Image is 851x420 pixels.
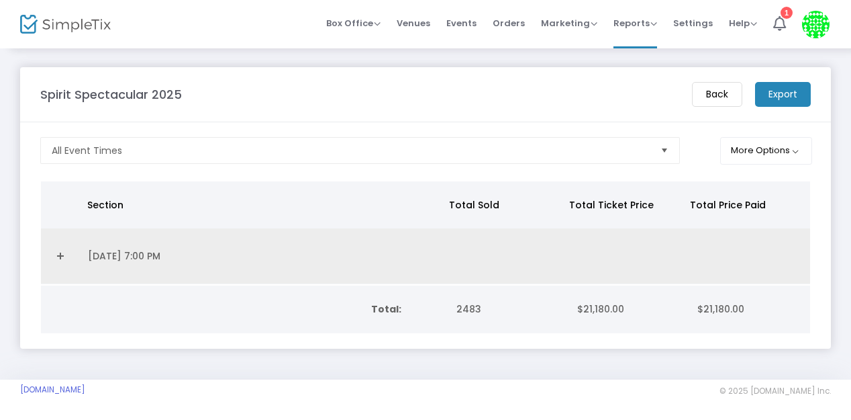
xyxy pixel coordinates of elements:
[692,82,742,107] m-button: Back
[613,17,657,30] span: Reports
[446,6,477,40] span: Events
[577,302,624,316] span: $21,180.00
[40,85,182,103] m-panel-title: Spirit Spectacular 2025
[20,384,85,395] a: [DOMAIN_NAME]
[49,245,72,267] a: Expand Details
[569,198,654,212] span: Total Ticket Price
[80,228,445,284] td: [DATE] 7:00 PM
[397,6,430,40] span: Venues
[41,181,810,284] div: Data table
[541,17,597,30] span: Marketing
[456,302,481,316] span: 2483
[41,286,810,333] div: Data table
[441,181,561,228] th: Total Sold
[719,386,831,396] span: © 2025 [DOMAIN_NAME] Inc.
[690,198,766,212] span: Total Price Paid
[493,6,525,40] span: Orders
[729,17,757,30] span: Help
[673,6,713,40] span: Settings
[755,82,811,107] m-button: Export
[52,144,122,157] span: All Event Times
[326,17,381,30] span: Box Office
[371,302,401,316] b: Total:
[697,302,744,316] span: $21,180.00
[79,181,440,228] th: Section
[655,138,674,163] button: Select
[781,7,793,19] div: 1
[720,137,812,165] button: More Options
